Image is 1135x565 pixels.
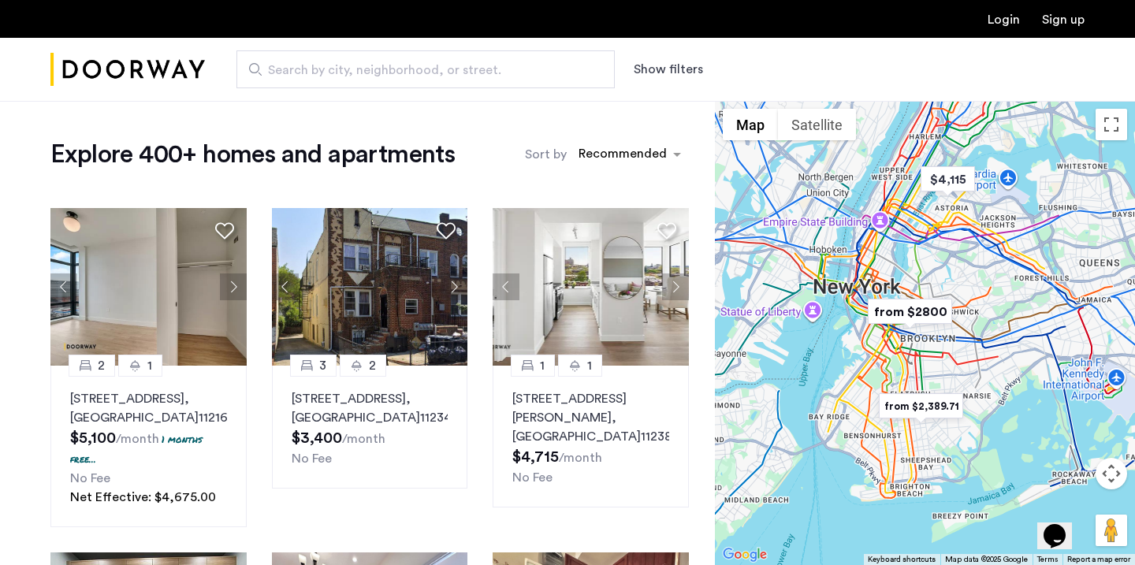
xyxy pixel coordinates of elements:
button: Previous apartment [493,273,519,300]
div: from $2800 [861,294,958,329]
iframe: chat widget [1037,502,1088,549]
span: Search by city, neighborhood, or street. [268,61,571,80]
button: Map camera controls [1096,458,1127,489]
img: 2016_638484540295233130.jpeg [272,208,468,366]
button: Next apartment [220,273,247,300]
sub: /month [116,433,159,445]
span: No Fee [70,472,110,485]
p: [STREET_ADDRESS][PERSON_NAME] 11238 [512,389,669,446]
span: 1 [587,356,592,375]
p: [STREET_ADDRESS] 11234 [292,389,448,427]
button: Toggle fullscreen view [1096,109,1127,140]
div: from $2,389.71 [873,388,969,424]
button: Drag Pegman onto the map to open Street View [1096,515,1127,546]
img: Google [719,545,771,565]
button: Next apartment [441,273,467,300]
span: 3 [319,356,326,375]
span: No Fee [512,471,553,484]
div: Recommended [576,144,667,167]
span: 2 [369,356,376,375]
input: Apartment Search [236,50,615,88]
button: Keyboard shortcuts [868,554,936,565]
button: Next apartment [662,273,689,300]
sub: /month [342,433,385,445]
a: 11[STREET_ADDRESS][PERSON_NAME], [GEOGRAPHIC_DATA]11238No Fee [493,366,689,507]
button: Show satellite imagery [778,109,856,140]
a: Login [988,13,1020,26]
span: $4,715 [512,449,559,465]
img: logo [50,40,205,99]
button: Previous apartment [50,273,77,300]
span: 1 [147,356,152,375]
img: 2016_638666715889771230.jpeg [493,208,689,366]
a: Terms (opens in new tab) [1037,554,1058,565]
span: Net Effective: $4,675.00 [70,491,216,504]
button: Show street map [723,109,778,140]
a: Cazamio Logo [50,40,205,99]
a: 32[STREET_ADDRESS], [GEOGRAPHIC_DATA]11234No Fee [272,366,468,489]
a: Open this area in Google Maps (opens a new window) [719,545,771,565]
label: Sort by [525,145,567,164]
a: Registration [1042,13,1085,26]
span: Map data ©2025 Google [945,556,1028,563]
span: 1 [540,356,545,375]
sub: /month [559,452,602,464]
h1: Explore 400+ homes and apartments [50,139,455,170]
p: [STREET_ADDRESS] 11216 [70,389,227,427]
ng-select: sort-apartment [571,140,689,169]
a: Report a map error [1067,554,1130,565]
span: $3,400 [292,430,342,446]
span: No Fee [292,452,332,465]
a: 21[STREET_ADDRESS], [GEOGRAPHIC_DATA]112161 months free...No FeeNet Effective: $4,675.00 [50,366,247,527]
img: 2016_638673975962267132.jpeg [50,208,247,366]
button: Previous apartment [272,273,299,300]
span: $5,100 [70,430,116,446]
button: Show or hide filters [634,60,703,79]
span: 2 [98,356,105,375]
div: $4,115 [914,162,981,197]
